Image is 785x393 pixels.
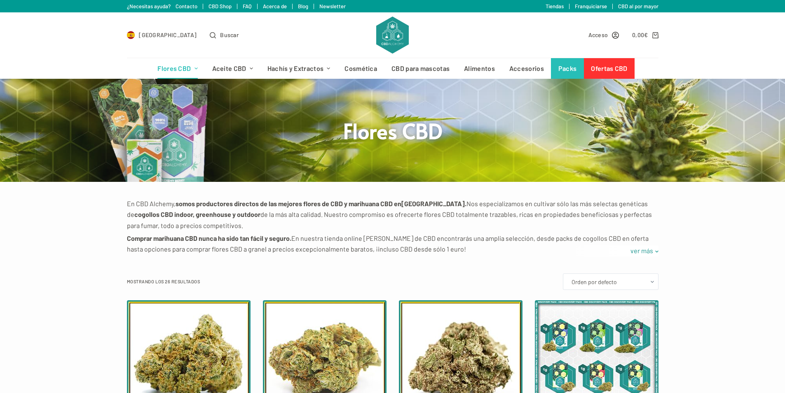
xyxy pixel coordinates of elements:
[319,3,346,9] a: Newsletter
[127,233,658,255] p: En nuestra tienda online [PERSON_NAME] de CBD encontrarás una amplia selección, desde packs de co...
[575,3,607,9] a: Franquiciarse
[618,3,658,9] a: CBD al por mayor
[263,3,287,9] a: Acerca de
[337,58,384,79] a: Cosmética
[139,30,197,40] span: [GEOGRAPHIC_DATA]
[644,31,648,38] span: €
[127,257,658,279] p: Para garantizar la máxima calidad y potencia de los efectos de nuestras flores de marihuana CBD, ...
[298,3,308,9] a: Blog
[134,210,260,218] strong: cogollos CBD indoor, greenhouse y outdoor
[220,30,239,40] span: Buscar
[209,3,232,9] a: CBD Shop
[401,200,465,207] strong: [GEOGRAPHIC_DATA]
[127,3,197,9] a: ¿Necesitas ayuda? Contacto
[150,58,205,79] a: Flores CBD
[563,273,658,290] select: Pedido de la tienda
[465,200,466,207] strong: .
[127,31,135,39] img: ES Flag
[260,58,337,79] a: Hachís y Extractos
[127,198,658,231] p: En CBD Alchemy, Nos especializamos en cultivar sólo las más selectas genéticas de de la más alta ...
[127,234,291,242] strong: Comprar marihuana CBD nunca ha sido tan fácil y seguro.
[502,58,551,79] a: Accesorios
[127,278,200,285] p: Mostrando los 26 resultados
[588,30,608,40] span: Acceso
[205,58,260,79] a: Aceite CBD
[384,58,457,79] a: CBD para mascotas
[376,16,408,54] img: CBD Alchemy
[457,58,502,79] a: Alimentos
[551,58,584,79] a: Packs
[632,31,648,38] bdi: 0,00
[176,200,401,207] strong: somos productores directos de las mejores flores de CBD y marihuana CBD en
[127,30,197,40] a: Select Country
[238,117,547,144] h1: Flores CBD
[150,58,635,79] nav: Menú de cabecera
[210,30,239,40] button: Abrir formulario de búsqueda
[632,30,658,40] a: Carro de compra
[625,245,658,256] a: ver más
[588,30,619,40] a: Acceso
[584,58,635,79] a: Ofertas CBD
[546,3,564,9] a: Tiendas
[243,3,252,9] a: FAQ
